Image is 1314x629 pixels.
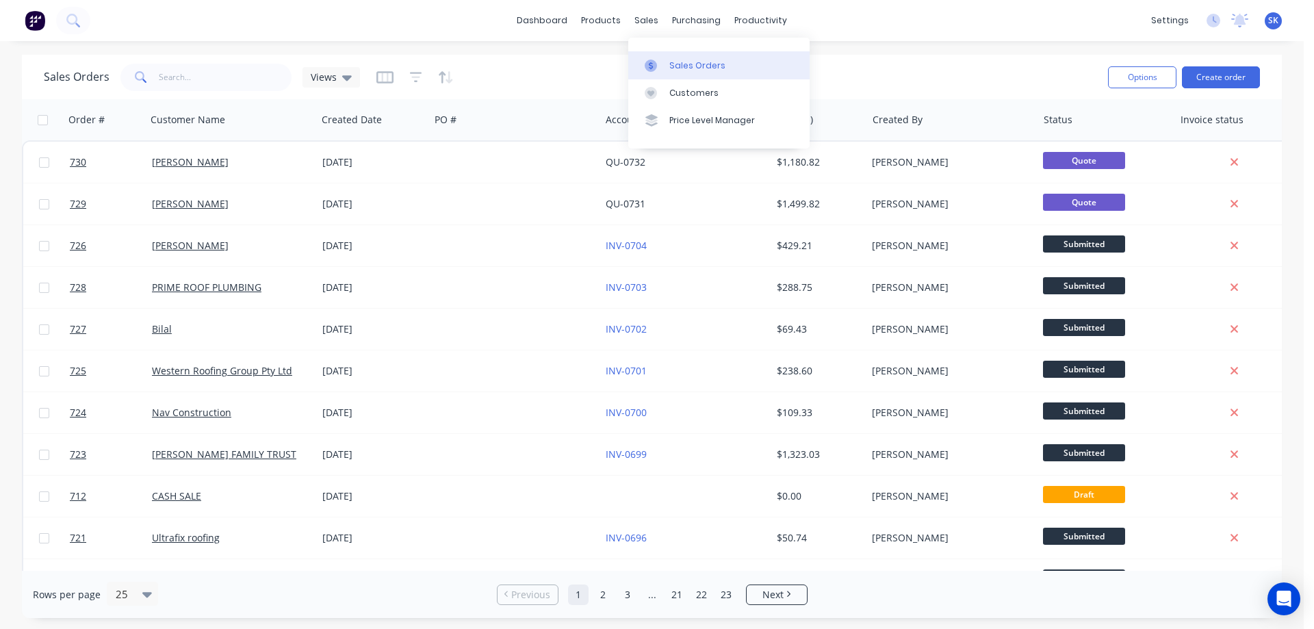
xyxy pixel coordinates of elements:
a: Customers [628,79,810,107]
a: Page 21 [667,585,687,605]
span: Submitted [1043,319,1125,336]
a: Page 22 [691,585,712,605]
button: Create order [1182,66,1260,88]
div: [PERSON_NAME] [872,406,1024,420]
a: INV-0701 [606,364,647,377]
div: [PERSON_NAME] [872,239,1024,253]
div: [DATE] [322,322,424,336]
a: INV-0703 [606,281,647,294]
div: Created By [873,113,923,127]
span: 727 [70,322,86,336]
span: Submitted [1043,361,1125,378]
div: Status [1044,113,1072,127]
div: [PERSON_NAME] [872,489,1024,503]
span: 724 [70,406,86,420]
a: 727 [70,309,152,350]
span: 728 [70,281,86,294]
a: Sales Orders [628,51,810,79]
span: SK [1268,14,1278,27]
span: 712 [70,489,86,503]
div: [DATE] [322,281,424,294]
a: Page 23 [716,585,736,605]
a: 728 [70,267,152,308]
div: [DATE] [322,448,424,461]
span: Submitted [1043,277,1125,294]
span: Views [311,70,337,84]
div: [DATE] [322,531,424,545]
div: $50.74 [777,531,857,545]
div: [PERSON_NAME] [872,155,1024,169]
div: [PERSON_NAME] [872,281,1024,294]
div: [PERSON_NAME] [872,531,1024,545]
a: INV-0699 [606,448,647,461]
a: CASH SALE [152,489,201,502]
span: 721 [70,531,86,545]
div: [DATE] [322,197,424,211]
div: $109.33 [777,406,857,420]
div: productivity [727,10,794,31]
span: 723 [70,448,86,461]
span: 730 [70,155,86,169]
span: 725 [70,364,86,378]
a: 729 [70,183,152,224]
a: 726 [70,225,152,266]
a: Page 3 [617,585,638,605]
div: Price Level Manager [669,114,755,127]
div: purchasing [665,10,727,31]
a: Previous page [498,588,558,602]
a: Page 1 is your current page [568,585,589,605]
div: PO # [435,113,456,127]
div: [DATE] [322,155,424,169]
div: $238.60 [777,364,857,378]
span: Submitted [1043,444,1125,461]
div: [DATE] [322,364,424,378]
div: [PERSON_NAME] [872,322,1024,336]
span: Submitted [1043,569,1125,587]
div: sales [628,10,665,31]
span: Quote [1043,152,1125,169]
a: Nav Construction [152,406,231,419]
a: 722 [70,559,152,600]
span: Next [762,588,784,602]
button: Options [1108,66,1176,88]
div: [PERSON_NAME] [872,448,1024,461]
a: PRIME ROOF PLUMBING [152,281,261,294]
div: $1,180.82 [777,155,857,169]
div: $1,323.03 [777,448,857,461]
a: [PERSON_NAME] [152,197,229,210]
div: Customers [669,87,719,99]
div: [PERSON_NAME] [872,364,1024,378]
div: $0.00 [777,489,857,503]
div: [DATE] [322,239,424,253]
a: dashboard [510,10,574,31]
a: [PERSON_NAME] [152,155,229,168]
a: 712 [70,476,152,517]
div: [PERSON_NAME] [872,197,1024,211]
a: 730 [70,142,152,183]
a: QU-0732 [606,155,645,168]
div: products [574,10,628,31]
a: QU-0731 [606,197,645,210]
h1: Sales Orders [44,70,109,84]
input: Search... [159,64,292,91]
a: INV-0702 [606,322,647,335]
a: [PERSON_NAME] [152,239,229,252]
ul: Pagination [491,585,813,605]
span: 726 [70,239,86,253]
div: [DATE] [322,406,424,420]
a: 723 [70,434,152,475]
div: Created Date [322,113,382,127]
a: Next page [747,588,807,602]
a: [PERSON_NAME] FAMILY TRUST [152,448,296,461]
div: Invoice status [1181,113,1244,127]
div: $69.43 [777,322,857,336]
div: settings [1144,10,1196,31]
a: INV-0700 [606,406,647,419]
div: Open Intercom Messenger [1267,582,1300,615]
div: [DATE] [322,489,424,503]
div: $288.75 [777,281,857,294]
div: $1,499.82 [777,197,857,211]
img: Factory [25,10,45,31]
span: Draft [1043,486,1125,503]
span: Submitted [1043,402,1125,420]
